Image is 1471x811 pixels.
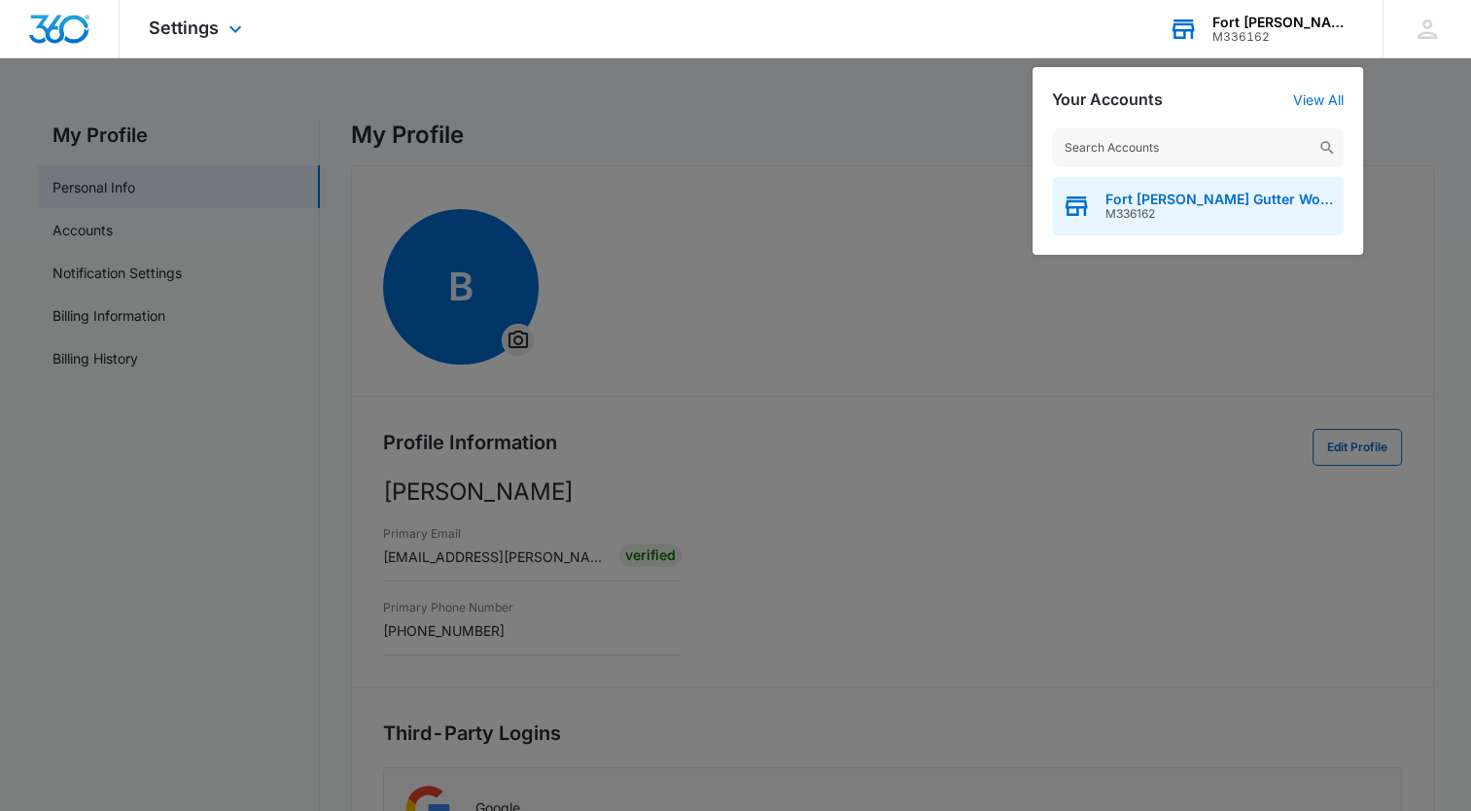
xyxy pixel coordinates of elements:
[1052,128,1344,167] input: Search Accounts
[149,18,219,38] span: Settings
[1212,30,1354,44] div: account id
[1052,90,1163,109] h2: Your Accounts
[1105,207,1334,221] span: M336162
[1052,177,1344,235] button: Fort [PERSON_NAME] Gutter Works, LLCM336162
[1105,192,1334,207] span: Fort [PERSON_NAME] Gutter Works, LLC
[1293,91,1344,108] a: View All
[1212,15,1354,30] div: account name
